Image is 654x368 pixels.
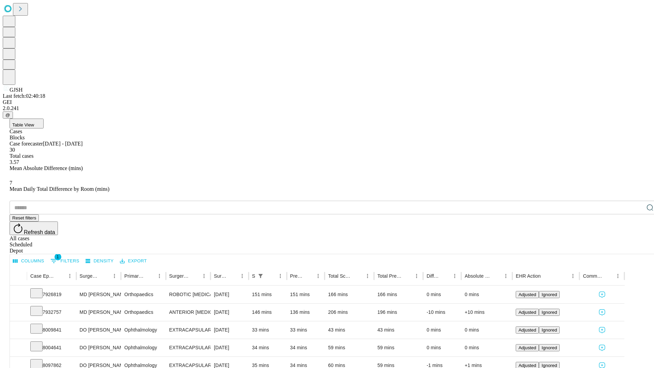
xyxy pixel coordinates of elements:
[402,271,412,281] button: Sort
[11,256,46,266] button: Select columns
[290,321,322,339] div: 33 mins
[80,339,118,356] div: DO [PERSON_NAME]
[169,304,207,321] div: ANTERIOR [MEDICAL_DATA] TOTAL HIP
[110,271,119,281] button: Menu
[12,122,34,127] span: Table View
[568,271,578,281] button: Menu
[516,291,539,298] button: Adjusted
[10,141,43,147] span: Case forecaster
[84,256,115,266] button: Density
[3,99,651,105] div: GEI
[542,327,557,333] span: Ignored
[465,286,509,303] div: 0 mins
[377,304,420,321] div: 196 mins
[252,273,255,279] div: Scheduled In Room Duration
[613,271,623,281] button: Menu
[256,271,265,281] button: Show filters
[228,271,237,281] button: Sort
[252,321,283,339] div: 33 mins
[13,289,24,301] button: Expand
[542,292,557,297] span: Ignored
[30,304,73,321] div: 7932757
[518,327,536,333] span: Adjusted
[353,271,363,281] button: Sort
[377,286,420,303] div: 166 mins
[516,326,539,334] button: Adjusted
[328,304,371,321] div: 206 mins
[450,271,460,281] button: Menu
[539,326,560,334] button: Ignored
[10,159,19,165] span: 3.57
[256,271,265,281] div: 1 active filter
[377,321,420,339] div: 43 mins
[426,339,458,356] div: 0 mins
[30,339,73,356] div: 8004641
[80,321,118,339] div: DO [PERSON_NAME]
[328,321,371,339] div: 43 mins
[328,339,371,356] div: 59 mins
[214,273,227,279] div: Surgery Date
[56,271,65,281] button: Sort
[290,304,322,321] div: 136 mins
[10,221,58,235] button: Refresh data
[465,273,491,279] div: Absolute Difference
[252,304,283,321] div: 146 mins
[363,271,372,281] button: Menu
[542,310,557,315] span: Ignored
[290,339,322,356] div: 34 mins
[49,256,81,266] button: Show filters
[30,286,73,303] div: 7926819
[169,321,207,339] div: EXTRACAPSULAR CATARACT REMOVAL WITH [MEDICAL_DATA]
[290,286,322,303] div: 151 mins
[313,271,323,281] button: Menu
[10,87,22,93] span: GJSH
[465,321,509,339] div: 0 mins
[377,339,420,356] div: 59 mins
[30,273,55,279] div: Case Epic Id
[3,93,45,99] span: Last fetch: 02:40:18
[304,271,313,281] button: Sort
[542,363,557,368] span: Ignored
[412,271,421,281] button: Menu
[30,321,73,339] div: 8009841
[10,153,33,159] span: Total cases
[199,271,209,281] button: Menu
[492,271,501,281] button: Sort
[169,286,207,303] div: ROBOTIC [MEDICAL_DATA] KNEE TOTAL
[604,271,613,281] button: Sort
[516,273,541,279] div: EHR Action
[100,271,110,281] button: Sort
[10,165,83,171] span: Mean Absolute Difference (mins)
[43,141,82,147] span: [DATE] - [DATE]
[214,286,245,303] div: [DATE]
[501,271,511,281] button: Menu
[118,256,149,266] button: Export
[518,310,536,315] span: Adjusted
[465,304,509,321] div: +10 mins
[426,321,458,339] div: 0 mins
[124,286,162,303] div: Orthopaedics
[539,309,560,316] button: Ignored
[124,321,162,339] div: Ophthalmology
[266,271,276,281] button: Sort
[54,254,61,260] span: 1
[10,180,12,186] span: 7
[541,271,551,281] button: Sort
[10,214,39,221] button: Reset filters
[539,291,560,298] button: Ignored
[214,321,245,339] div: [DATE]
[190,271,199,281] button: Sort
[214,339,245,356] div: [DATE]
[214,304,245,321] div: [DATE]
[276,271,285,281] button: Menu
[426,273,440,279] div: Difference
[440,271,450,281] button: Sort
[518,292,536,297] span: Adjusted
[10,119,44,128] button: Table View
[65,271,75,281] button: Menu
[3,105,651,111] div: 2.0.241
[539,344,560,351] button: Ignored
[237,271,247,281] button: Menu
[516,344,539,351] button: Adjusted
[516,309,539,316] button: Adjusted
